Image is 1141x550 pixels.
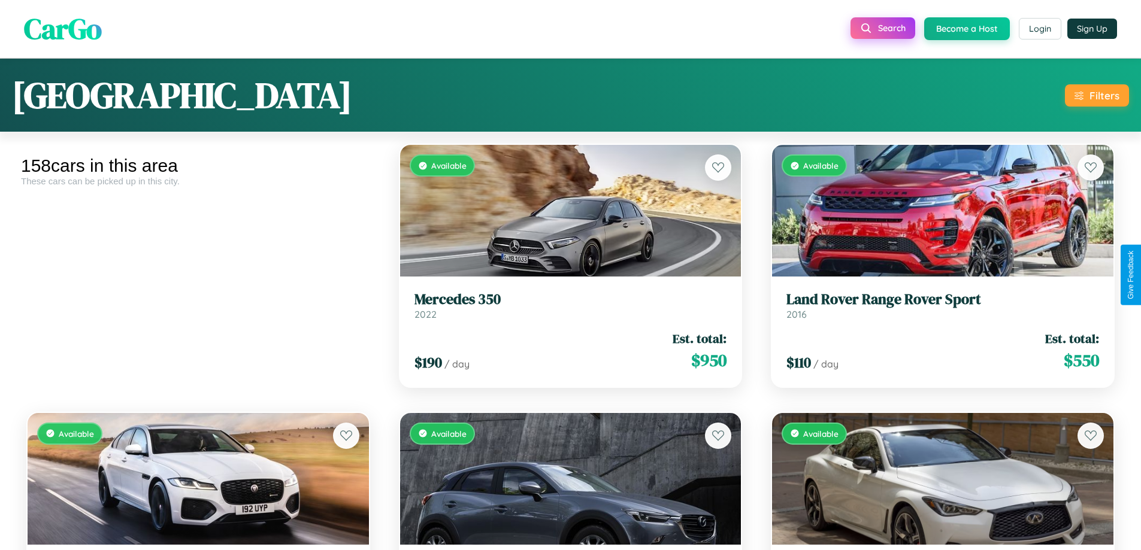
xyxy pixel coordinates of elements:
[786,353,811,372] span: $ 110
[414,308,437,320] span: 2022
[431,429,467,439] span: Available
[431,160,467,171] span: Available
[444,358,470,370] span: / day
[21,156,376,176] div: 158 cars in this area
[813,358,839,370] span: / day
[414,353,442,372] span: $ 190
[24,9,102,48] span: CarGo
[851,17,915,39] button: Search
[1045,330,1099,347] span: Est. total:
[1064,348,1099,372] span: $ 550
[803,429,839,439] span: Available
[803,160,839,171] span: Available
[414,291,727,320] a: Mercedes 3502022
[691,348,727,372] span: $ 950
[673,330,727,347] span: Est. total:
[786,291,1099,320] a: Land Rover Range Rover Sport2016
[12,71,352,120] h1: [GEOGRAPHIC_DATA]
[1127,251,1135,299] div: Give Feedback
[21,176,376,186] div: These cars can be picked up in this city.
[878,23,906,34] span: Search
[1019,18,1061,39] button: Login
[786,308,807,320] span: 2016
[1067,19,1117,39] button: Sign Up
[1065,84,1129,107] button: Filters
[786,291,1099,308] h3: Land Rover Range Rover Sport
[924,17,1010,40] button: Become a Host
[1089,89,1119,102] div: Filters
[414,291,727,308] h3: Mercedes 350
[59,429,94,439] span: Available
